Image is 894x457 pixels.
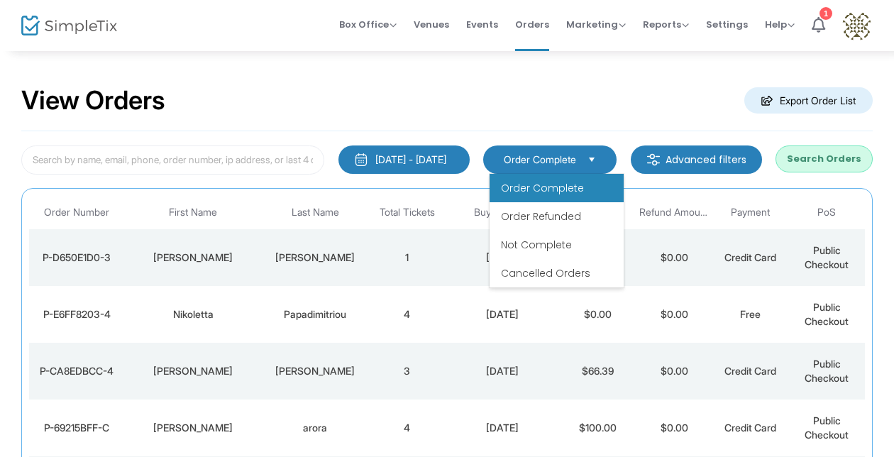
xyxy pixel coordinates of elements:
[560,286,636,343] td: $0.00
[724,365,776,377] span: Credit Card
[501,181,584,195] span: Order Complete
[805,358,849,384] span: Public Checkout
[636,400,712,456] td: $0.00
[369,196,446,229] th: Total Tickets
[636,196,712,229] th: Refund Amount
[646,153,661,167] img: filter
[636,343,712,400] td: $0.00
[265,250,365,265] div: Dixon
[33,421,121,435] div: P-69215BFF-C
[369,286,446,343] td: 4
[706,6,748,43] span: Settings
[448,421,556,435] div: 9/13/2025
[369,229,446,286] td: 1
[448,307,556,321] div: 9/13/2025
[805,414,849,441] span: Public Checkout
[414,6,449,43] span: Venues
[731,207,770,219] span: Payment
[375,153,446,167] div: [DATE] - [DATE]
[740,308,761,320] span: Free
[504,153,576,167] span: Order Complete
[805,301,849,327] span: Public Checkout
[265,421,365,435] div: arora
[128,307,258,321] div: Nikoletta
[44,207,109,219] span: Order Number
[582,152,602,167] button: Select
[369,400,446,456] td: 4
[744,87,873,114] m-button: Export Order List
[21,145,324,175] input: Search by name, email, phone, order number, ip address, or last 4 digits of card
[776,145,873,172] button: Search Orders
[501,209,581,224] span: Order Refunded
[128,421,258,435] div: shifali
[265,364,365,378] div: Smith
[636,229,712,286] td: $0.00
[817,207,836,219] span: PoS
[474,207,514,219] span: Buy Date
[33,307,121,321] div: P-E6FF8203-4
[515,6,549,43] span: Orders
[819,7,832,20] div: 1
[128,250,258,265] div: Wendy
[338,145,470,174] button: [DATE] - [DATE]
[643,18,689,31] span: Reports
[33,364,121,378] div: P-CA8EDBCC-4
[566,18,626,31] span: Marketing
[21,85,165,116] h2: View Orders
[33,250,121,265] div: P-D650E1D0-3
[560,343,636,400] td: $66.39
[724,422,776,434] span: Credit Card
[805,244,849,270] span: Public Checkout
[265,307,365,321] div: Papadimitriou
[501,266,590,280] span: Cancelled Orders
[369,343,446,400] td: 3
[501,238,572,252] span: Not Complete
[636,286,712,343] td: $0.00
[448,364,556,378] div: 9/13/2025
[448,250,556,265] div: 9/13/2025
[292,207,339,219] span: Last Name
[466,6,498,43] span: Events
[765,18,795,31] span: Help
[354,153,368,167] img: monthly
[560,400,636,456] td: $100.00
[631,145,762,174] m-button: Advanced filters
[128,364,258,378] div: Oliver
[169,207,217,219] span: First Name
[339,18,397,31] span: Box Office
[724,251,776,263] span: Credit Card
